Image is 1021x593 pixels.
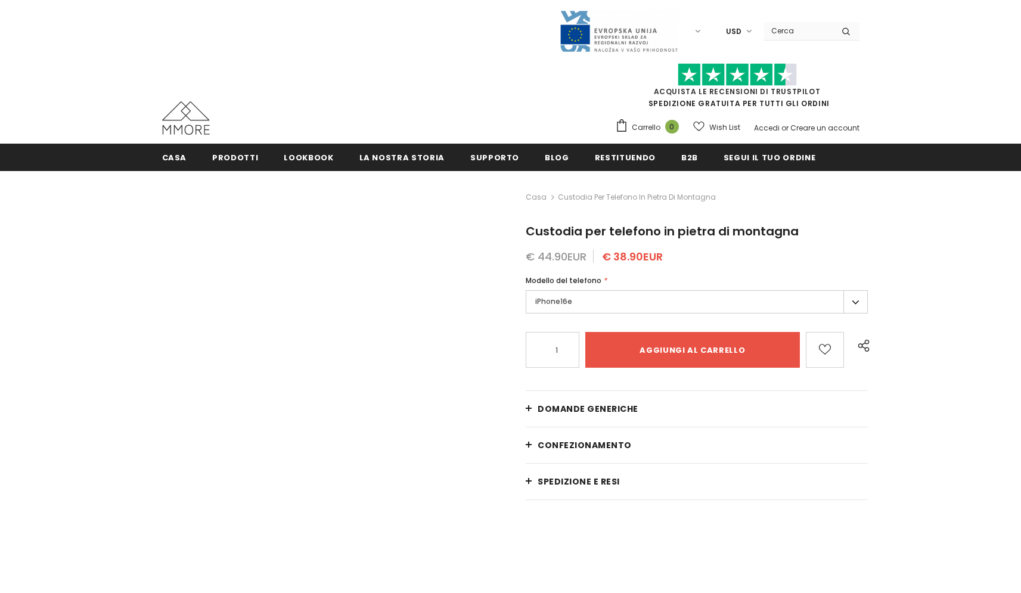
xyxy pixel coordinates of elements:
span: B2B [681,152,698,163]
img: Fidati di Pilot Stars [678,63,797,86]
a: Spedizione e resi [526,464,868,499]
span: Restituendo [595,152,656,163]
a: Restituendo [595,144,656,170]
span: Prodotti [212,152,258,163]
a: La nostra storia [359,144,445,170]
span: USD [726,26,741,38]
a: B2B [681,144,698,170]
a: Casa [162,144,187,170]
span: Spedizione e resi [538,476,620,488]
a: CONFEZIONAMENTO [526,427,868,463]
span: Segui il tuo ordine [724,152,815,163]
a: Lookbook [284,144,333,170]
label: iPhone16e [526,290,868,313]
a: Wish List [693,117,740,138]
span: La nostra storia [359,152,445,163]
span: Custodia per telefono in pietra di montagna [526,223,799,240]
span: Domande generiche [538,403,638,415]
a: Acquista le recensioni di TrustPilot [654,86,821,97]
a: Carrello 0 [615,119,685,136]
span: Blog [545,152,569,163]
a: Creare un account [790,123,859,133]
a: Javni Razpis [559,26,678,36]
span: or [781,123,789,133]
span: CONFEZIONAMENTO [538,439,632,451]
input: Search Site [764,22,833,39]
a: Accedi [754,123,780,133]
img: Casi MMORE [162,101,210,135]
a: Casa [526,190,547,204]
span: Custodia per telefono in pietra di montagna [558,190,716,204]
input: Aggiungi al carrello [585,332,799,368]
a: Domande generiche [526,391,868,427]
span: 0 [665,120,679,133]
span: Casa [162,152,187,163]
a: Prodotti [212,144,258,170]
span: Wish List [709,122,740,133]
span: € 44.90EUR [526,249,586,264]
a: Blog [545,144,569,170]
a: Segui il tuo ordine [724,144,815,170]
span: supporto [470,152,519,163]
span: Carrello [632,122,660,133]
span: Modello del telefono [526,275,601,285]
span: € 38.90EUR [602,249,663,264]
span: Lookbook [284,152,333,163]
img: Javni Razpis [559,10,678,53]
span: SPEDIZIONE GRATUITA PER TUTTI GLI ORDINI [615,69,859,108]
a: supporto [470,144,519,170]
